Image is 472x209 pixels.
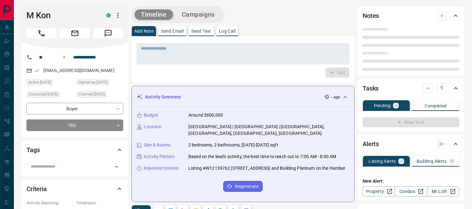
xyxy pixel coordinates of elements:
div: TBD [26,119,123,131]
p: Size & Rooms [144,142,171,148]
p: Timeframe: [76,200,123,206]
p: Activity Pattern [144,153,175,160]
button: Open [60,53,68,61]
p: Activity Summary [145,94,181,100]
p: Listing #W12139762 [STREET_ADDRESS] and Building Platinum on the Humber [188,165,345,172]
span: Message [93,28,123,38]
p: Around $600,000 [188,112,223,118]
div: Buyer [26,103,123,114]
span: Email [60,28,90,38]
p: 2 bedrooms, 2 bathrooms, [DATE]-[DATE] sqft [188,142,278,148]
p: Building Alerts [417,159,447,163]
a: [EMAIL_ADDRESS][DOMAIN_NAME] [43,68,114,73]
span: Call [26,28,57,38]
h2: Criteria [26,184,47,194]
h2: Tags [26,145,40,155]
a: Property [363,186,395,196]
div: Criteria [26,181,123,196]
span: Contacted [DATE] [29,91,58,97]
button: Regenerate [223,181,263,192]
p: Budget [144,112,158,118]
p: Pending [374,103,391,108]
h2: Notes [363,11,379,21]
p: Repeated Interest [144,165,179,172]
div: Notes [363,8,459,23]
p: [GEOGRAPHIC_DATA] | [GEOGRAPHIC_DATA] | [GEOGRAPHIC_DATA], [GEOGRAPHIC_DATA], [GEOGRAPHIC_DATA], ... [188,124,349,137]
div: Tue Jul 29 2025 [76,91,123,100]
p: Add Note [134,29,153,33]
p: Actively Searching: [26,200,73,206]
div: Tasks [363,81,459,96]
h2: Alerts [363,139,379,149]
p: New Alert: [363,178,459,184]
div: Activity Summary-- ago [137,91,349,103]
span: Active [DATE] [29,79,51,85]
div: condos.ca [106,13,111,18]
p: Based on the lead's activity, the best time to reach out is: 7:00 AM - 8:00 AM [188,153,336,160]
a: Condos [395,186,427,196]
p: Listing Alerts [369,159,396,163]
button: Open [112,162,121,171]
svg: Email Verified [35,69,39,73]
button: Timeline [135,9,173,20]
div: Tags [26,142,123,157]
p: Log Call [219,29,236,33]
p: Location [144,124,161,130]
h1: M Kon [26,10,97,20]
a: Mr.Loft [427,186,459,196]
div: Alerts [363,136,459,151]
button: Campaigns [175,9,221,20]
div: Tue Jul 29 2025 [76,79,123,88]
p: Send Email [161,29,184,33]
span: Signed up [DATE] [79,79,108,85]
p: -- ago [330,94,340,100]
h2: Tasks [363,83,379,93]
p: Send Text [191,29,211,33]
div: Tue Jul 29 2025 [26,91,73,100]
span: Claimed [DATE] [79,91,105,97]
p: Completed [425,104,447,108]
div: Tue Jul 29 2025 [26,79,73,88]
